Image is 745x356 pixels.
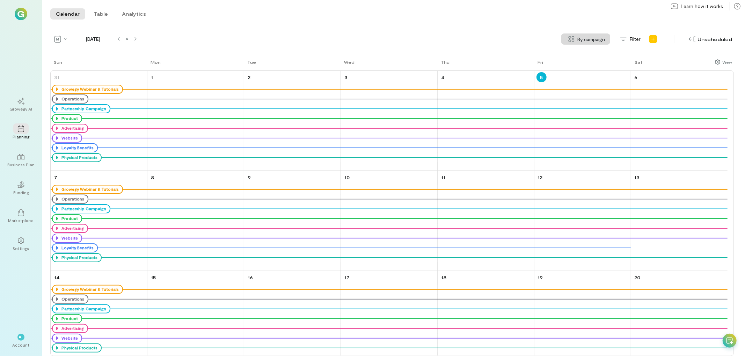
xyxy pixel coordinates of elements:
td: September 10, 2025 [341,171,438,271]
a: September 10, 2025 [343,172,351,182]
td: September 12, 2025 [534,171,631,271]
a: Sunday [50,59,64,70]
a: September 5, 2025 [536,72,547,82]
div: Loyalty Benefits [52,243,98,252]
a: September 11, 2025 [440,172,447,182]
div: Growegy Webinar & Tutorials [52,85,123,94]
div: Physical Products [60,255,97,260]
a: Marketplace [8,204,34,229]
div: Website [52,234,82,243]
div: Funding [13,190,29,195]
a: September 3, 2025 [343,72,349,82]
div: Growegy Webinar & Tutorials [60,287,119,292]
a: Settings [8,232,34,257]
div: Website [52,334,82,343]
td: August 31, 2025 [51,71,147,171]
div: Product [52,214,82,223]
div: Physical Products [52,253,102,262]
div: Planning [13,134,29,139]
span: Filter [630,36,641,43]
a: Thursday [438,59,451,70]
a: Business Plan [8,148,34,173]
a: September 17, 2025 [343,272,351,282]
a: September 20, 2025 [633,272,642,282]
div: Operations [60,296,84,302]
div: Advertising [60,226,84,231]
div: Advertising [60,326,84,331]
div: Physical Products [52,343,102,353]
a: Planning [8,120,34,145]
div: Website [60,335,78,341]
td: September 13, 2025 [631,171,728,271]
button: Analytics [116,8,152,20]
div: Growegy Webinar & Tutorials [52,285,123,294]
a: September 18, 2025 [440,272,448,282]
div: Operations [52,195,88,204]
div: Mon [151,59,161,65]
div: Partnership Campaign [52,304,110,313]
div: Advertising [52,224,88,233]
div: Growegy AI [10,106,32,112]
div: Advertising [52,324,88,333]
td: September 4, 2025 [437,71,534,171]
td: September 3, 2025 [341,71,438,171]
div: Wed [344,59,355,65]
td: September 6, 2025 [631,71,728,171]
div: Operations [52,94,88,104]
button: Calendar [50,8,85,20]
button: Table [88,8,114,20]
td: September 8, 2025 [147,171,244,271]
div: Product [60,316,78,321]
td: September 7, 2025 [51,171,147,271]
div: Loyalty Benefits [60,245,94,251]
div: Product [60,116,78,121]
div: Operations [60,96,84,102]
a: September 14, 2025 [53,272,61,282]
td: September 11, 2025 [437,171,534,271]
div: Loyalty Benefits [60,145,94,151]
a: Friday [534,59,545,70]
div: Account [13,342,30,348]
span: Learn how it works [681,3,723,10]
div: Website [60,235,78,241]
div: Advertising [60,126,84,131]
a: September 1, 2025 [149,72,154,82]
div: Fri [538,59,543,65]
a: Funding [8,176,34,201]
a: Saturday [631,59,644,70]
a: Growegy AI [8,92,34,117]
a: September 9, 2025 [246,172,252,182]
div: Partnership Campaign [60,206,106,212]
td: September 9, 2025 [244,171,341,271]
a: September 6, 2025 [633,72,639,82]
div: Product [52,114,82,123]
a: August 31, 2025 [53,72,61,82]
a: Tuesday [244,59,257,70]
div: Partnership Campaign [60,306,106,312]
a: Monday [147,59,162,70]
div: Advertising [52,124,88,133]
div: Website [52,134,82,143]
a: September 8, 2025 [149,172,155,182]
div: Partnership Campaign [52,104,110,113]
div: Product [60,216,78,221]
a: September 16, 2025 [246,272,254,282]
td: September 1, 2025 [147,71,244,171]
div: View [722,59,732,65]
div: Settings [13,245,29,251]
a: September 13, 2025 [633,172,641,182]
div: Growegy Webinar & Tutorials [60,187,119,192]
div: Marketplace [8,218,34,223]
div: Website [60,135,78,141]
a: Wednesday [341,59,356,70]
a: September 7, 2025 [53,172,59,182]
div: Product [52,314,82,323]
div: Partnership Campaign [60,106,106,112]
div: Sun [54,59,62,65]
div: Sat [635,59,643,65]
div: Partnership Campaign [52,204,110,213]
div: Loyalty Benefits [52,143,98,152]
div: Unscheduled [687,34,734,45]
a: September 4, 2025 [440,72,446,82]
div: Tue [247,59,256,65]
